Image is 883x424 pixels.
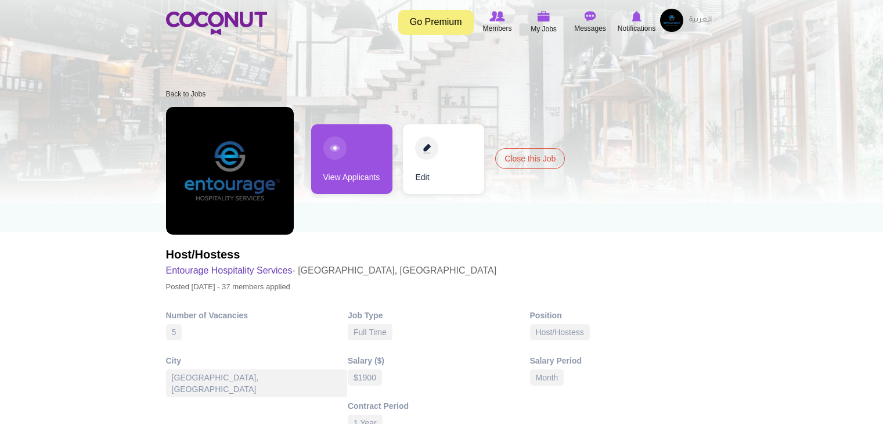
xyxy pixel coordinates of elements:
div: Host/Hostess [530,324,590,340]
div: Salary Period [530,355,712,366]
h2: Host/Hostess [166,246,497,263]
div: Number of Vacancies [166,310,348,321]
img: Notifications [632,11,641,21]
a: Go Premium [398,10,474,35]
a: العربية [683,9,718,32]
a: Notifications Notifications [614,9,660,35]
div: Full Time [348,324,392,340]
img: Browse Members [489,11,504,21]
span: Members [482,23,511,34]
p: Posted [DATE] - 37 members applied [166,279,497,295]
div: Month [530,369,564,386]
div: Salary ($) [348,355,530,366]
span: My Jobs [531,23,557,35]
a: Messages Messages [567,9,614,35]
a: Edit [403,124,484,194]
div: Job Type [348,310,530,321]
img: Home [166,12,267,35]
div: Position [530,310,712,321]
div: 5 [166,324,182,340]
div: $1900 [348,369,382,386]
a: Close this Job [495,148,565,169]
div: [GEOGRAPHIC_DATA], [GEOGRAPHIC_DATA] [166,369,348,397]
a: Browse Members Members [474,9,521,35]
div: City [166,355,348,366]
a: Entourage Hospitality Services [166,265,293,275]
a: View Applicants [311,124,392,194]
span: Messages [574,23,606,34]
span: Notifications [618,23,655,34]
div: Contract Period [348,400,530,412]
h3: - [GEOGRAPHIC_DATA], [GEOGRAPHIC_DATA] [166,263,497,279]
a: Back to Jobs [166,90,206,98]
img: My Jobs [538,11,550,21]
a: My Jobs My Jobs [521,9,567,36]
img: Messages [585,11,596,21]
